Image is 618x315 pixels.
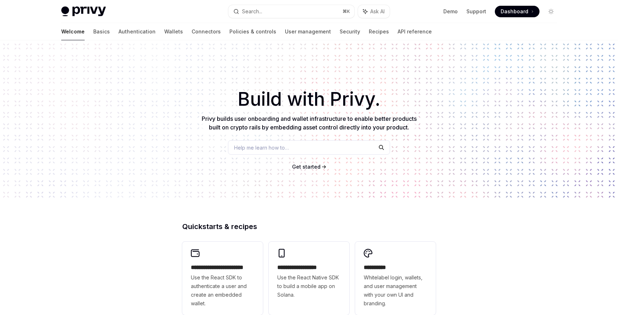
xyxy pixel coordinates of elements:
a: Authentication [118,23,156,40]
a: API reference [398,23,432,40]
img: light logo [61,6,106,17]
span: Get started [292,164,321,170]
span: Use the React SDK to authenticate a user and create an embedded wallet. [191,273,254,308]
span: Quickstarts & recipes [182,223,257,230]
a: Get started [292,163,321,170]
a: Wallets [164,23,183,40]
span: Help me learn how to… [234,144,289,151]
button: Search...⌘K [228,5,354,18]
span: Build with Privy. [238,93,380,106]
a: Welcome [61,23,85,40]
a: User management [285,23,331,40]
span: Use the React Native SDK to build a mobile app on Solana. [277,273,341,299]
a: Policies & controls [229,23,276,40]
span: Privy builds user onboarding and wallet infrastructure to enable better products built on crypto ... [202,115,417,131]
button: Ask AI [358,5,390,18]
span: Whitelabel login, wallets, and user management with your own UI and branding. [364,273,427,308]
a: **** **** **** ***Use the React Native SDK to build a mobile app on Solana. [269,242,349,315]
span: ⌘ K [342,9,350,14]
a: Security [340,23,360,40]
span: Ask AI [370,8,385,15]
a: Dashboard [495,6,539,17]
a: Support [466,8,486,15]
a: **** *****Whitelabel login, wallets, and user management with your own UI and branding. [355,242,436,315]
a: Recipes [369,23,389,40]
a: Connectors [192,23,221,40]
span: Dashboard [501,8,528,15]
div: Search... [242,7,262,16]
a: Demo [443,8,458,15]
button: Toggle dark mode [545,6,557,17]
a: Basics [93,23,110,40]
